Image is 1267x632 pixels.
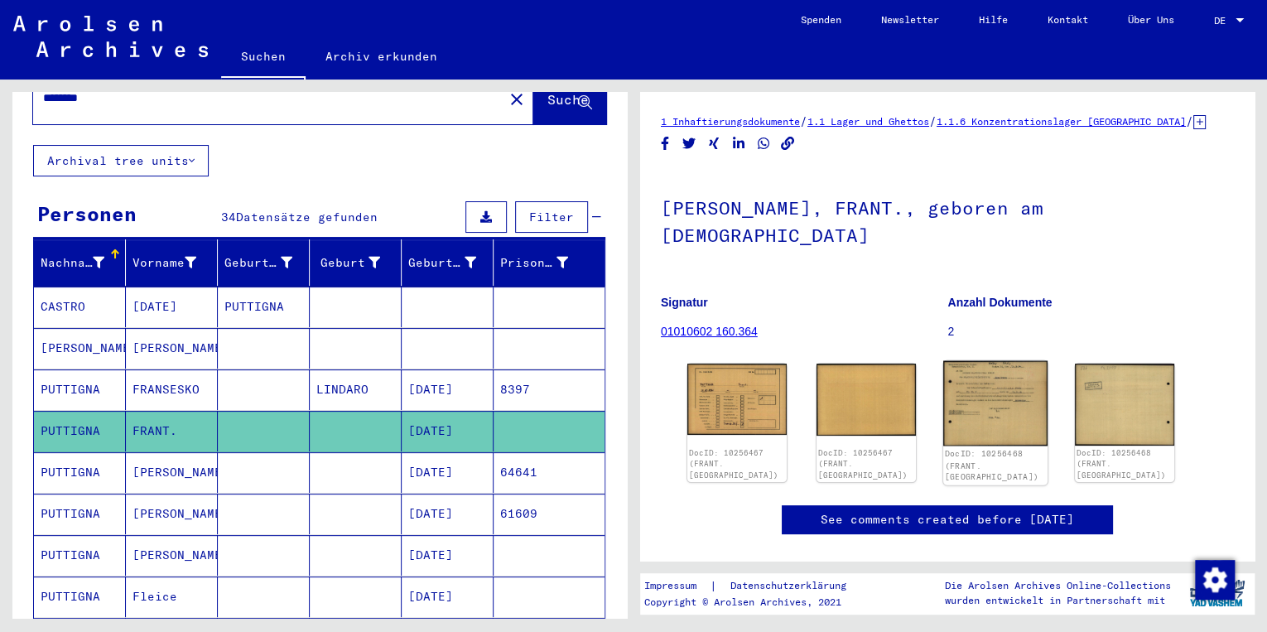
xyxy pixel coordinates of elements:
a: Datenschutzerklärung [717,577,866,595]
p: 2 [948,323,1235,340]
mat-header-cell: Vorname [126,239,218,286]
img: yv_logo.png [1186,572,1248,614]
mat-cell: [PERSON_NAME] [126,452,218,493]
mat-cell: 64641 [494,452,605,493]
mat-icon: close [507,89,527,109]
p: wurden entwickelt in Partnerschaft mit [944,593,1170,608]
div: Nachname [41,254,104,272]
a: 1.1.6 Konzentrationslager [GEOGRAPHIC_DATA] [937,115,1186,128]
span: Suche [547,91,589,108]
button: Share on WhatsApp [755,133,773,154]
span: DE [1214,15,1232,27]
mat-cell: LINDARO [310,369,402,410]
button: Share on Facebook [657,133,674,154]
mat-cell: PUTTIGNA [34,535,126,576]
mat-cell: [PERSON_NAME] [126,494,218,534]
div: Vorname [132,254,196,272]
a: Suchen [221,36,306,80]
button: Suche [533,73,606,124]
mat-cell: [PERSON_NAME] [126,535,218,576]
mat-cell: PUTTIGNA [34,452,126,493]
mat-cell: PUTTIGNA [218,287,310,327]
a: Archiv erkunden [306,36,457,76]
mat-cell: [DATE] [402,369,494,410]
mat-cell: [DATE] [126,287,218,327]
button: Share on LinkedIn [730,133,748,154]
mat-cell: 8397 [494,369,605,410]
span: / [929,113,937,128]
img: 001.jpg [687,364,787,435]
mat-cell: PUTTIGNA [34,577,126,617]
mat-header-cell: Geburtsdatum [402,239,494,286]
button: Share on Xing [706,133,723,154]
div: Geburtsname [224,249,313,276]
mat-cell: PUTTIGNA [34,494,126,534]
div: | [644,577,866,595]
button: Share on Twitter [681,133,698,154]
a: Impressum [644,577,710,595]
mat-header-cell: Nachname [34,239,126,286]
mat-cell: [DATE] [402,411,494,451]
button: Copy link [779,133,797,154]
div: Nachname [41,249,125,276]
b: Anzahl Dokumente [948,296,1053,309]
div: Personen [37,199,137,229]
img: Zustimmung ändern [1195,560,1235,600]
mat-header-cell: Geburtsname [218,239,310,286]
h1: [PERSON_NAME], FRANT., geboren am [DEMOGRAPHIC_DATA] [661,170,1234,270]
mat-cell: [DATE] [402,535,494,576]
mat-cell: FRANT. [126,411,218,451]
button: Clear [500,82,533,115]
span: / [800,113,807,128]
mat-cell: [PERSON_NAME] [34,328,126,369]
a: See comments created before [DATE] [821,511,1074,528]
img: 001.jpg [943,361,1048,446]
a: 01010602 160.364 [661,325,758,338]
div: Prisoner # [500,254,568,272]
img: 002.jpg [817,364,916,436]
button: Archival tree units [33,145,209,176]
div: Geburtsdatum [408,249,497,276]
span: Datensätze gefunden [236,210,378,224]
button: Filter [515,201,588,233]
mat-cell: PUTTIGNA [34,411,126,451]
mat-header-cell: Prisoner # [494,239,605,286]
div: Geburt‏ [316,249,401,276]
img: Arolsen_neg.svg [13,16,208,57]
div: Vorname [132,249,217,276]
div: Geburt‏ [316,254,380,272]
p: Copyright © Arolsen Archives, 2021 [644,595,866,610]
span: 34 [221,210,236,224]
mat-cell: PUTTIGNA [34,369,126,410]
mat-cell: [DATE] [402,452,494,493]
a: DocID: 10256468 (FRANT. [GEOGRAPHIC_DATA]) [1077,448,1166,480]
mat-cell: CASTRO [34,287,126,327]
a: DocID: 10256467 (FRANT. [GEOGRAPHIC_DATA]) [818,448,908,480]
mat-cell: FRANSESKO [126,369,218,410]
b: Signatur [661,296,708,309]
a: DocID: 10256467 (FRANT. [GEOGRAPHIC_DATA]) [689,448,778,480]
img: 002.jpg [1075,364,1174,446]
mat-header-cell: Geburt‏ [310,239,402,286]
mat-cell: 61609 [494,494,605,534]
span: Filter [529,210,574,224]
span: / [1186,113,1193,128]
mat-cell: Fleice [126,577,218,617]
a: 1 Inhaftierungsdokumente [661,115,800,128]
p: Die Arolsen Archives Online-Collections [944,578,1170,593]
a: 1.1 Lager und Ghettos [807,115,929,128]
mat-cell: [PERSON_NAME] [126,328,218,369]
div: Geburtsdatum [408,254,476,272]
mat-cell: [DATE] [402,494,494,534]
a: DocID: 10256468 (FRANT. [GEOGRAPHIC_DATA]) [945,449,1038,482]
div: Geburtsname [224,254,292,272]
mat-cell: [DATE] [402,577,494,617]
div: Prisoner # [500,249,589,276]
